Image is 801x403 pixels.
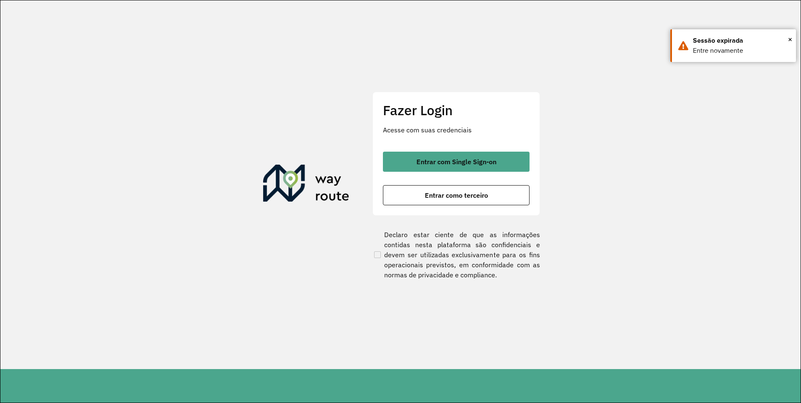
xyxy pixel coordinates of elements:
[788,33,792,46] span: ×
[383,152,530,172] button: button
[263,165,349,205] img: Roteirizador AmbevTech
[416,158,496,165] span: Entrar com Single Sign-on
[372,230,540,280] label: Declaro estar ciente de que as informações contidas nesta plataforma são confidenciais e devem se...
[425,192,488,199] span: Entrar como terceiro
[693,36,790,46] div: Sessão expirada
[788,33,792,46] button: Close
[383,185,530,205] button: button
[383,125,530,135] p: Acesse com suas credenciais
[383,102,530,118] h2: Fazer Login
[693,46,790,56] div: Entre novamente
